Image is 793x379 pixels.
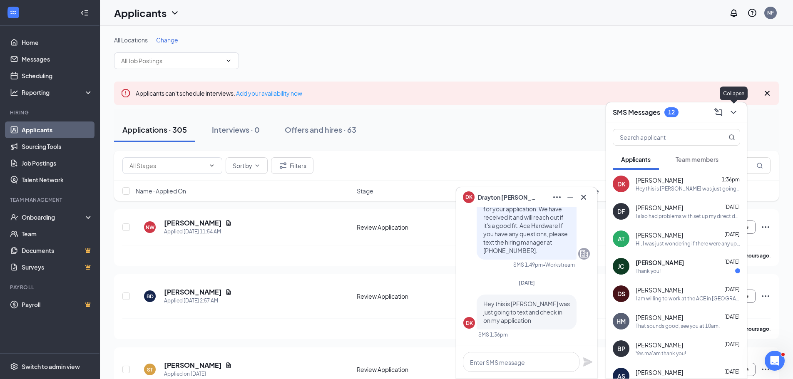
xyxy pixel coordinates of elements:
svg: Error [121,88,131,98]
button: Cross [577,191,590,204]
div: DK [617,180,625,188]
svg: Ellipses [552,192,562,202]
svg: Minimize [565,192,575,202]
svg: Collapse [80,9,89,17]
a: SurveysCrown [22,259,93,275]
div: Review Application [357,365,465,374]
button: ComposeMessage [712,106,725,119]
svg: Notifications [729,8,739,18]
div: Reporting [22,88,93,97]
div: DK [466,320,473,327]
span: [DATE] [724,369,740,375]
a: Sourcing Tools [22,138,93,155]
button: Minimize [564,191,577,204]
span: [PERSON_NAME] [636,203,683,212]
b: 13 hours ago [739,326,769,332]
a: Add your availability now [236,89,302,97]
span: Sort by [233,163,252,168]
div: Collapse [720,87,748,100]
span: Hey this is [PERSON_NAME] was just going to text and check in on my application [483,300,570,324]
span: [DATE] [519,280,535,286]
a: DocumentsCrown [22,242,93,259]
span: [DATE] [724,204,740,210]
svg: QuestionInfo [747,8,757,18]
svg: Document [225,220,232,226]
svg: Plane [583,357,593,367]
a: Home [22,34,93,51]
input: Search applicant [613,129,712,145]
div: Yes ma'am thank you! [636,350,686,357]
div: Applied [DATE] 11:54 AM [164,228,232,236]
span: Team members [676,156,718,163]
span: [PERSON_NAME] [636,258,684,267]
h1: Applicants [114,6,167,20]
svg: Document [225,289,232,295]
span: [PERSON_NAME] [636,286,683,294]
div: Applied [DATE] 2:57 AM [164,297,232,305]
a: Scheduling [22,67,93,84]
div: I am willing to work at the ACE in [GEOGRAPHIC_DATA], Clemson, or [GEOGRAPHIC_DATA]. I am very kn... [636,295,740,302]
svg: MagnifyingGlass [728,134,735,141]
a: Messages [22,51,93,67]
input: All Stages [129,161,205,170]
a: PayrollCrown [22,296,93,313]
input: All Job Postings [121,56,222,65]
span: [PERSON_NAME] [636,368,683,377]
button: Filter Filters [271,157,313,174]
div: JC [618,262,624,270]
a: Job Postings [22,155,93,171]
svg: UserCheck [10,213,18,221]
h5: [PERSON_NAME] [164,361,222,370]
b: 4 hours ago [742,253,769,259]
svg: ChevronDown [728,107,738,117]
div: Offers and hires · 63 [285,124,356,135]
div: 12 [668,109,675,116]
a: Applicants [22,121,93,138]
h5: [PERSON_NAME] [164,287,222,297]
svg: Cross [579,192,589,202]
span: [DATE] [724,231,740,238]
div: Hiring [10,109,91,116]
span: Hi [PERSON_NAME], thank you for your application. We have received it and will reach out if it's ... [483,197,568,254]
span: [PERSON_NAME] [636,313,683,322]
span: [DATE] [724,341,740,347]
a: Talent Network [22,171,93,188]
span: Change [156,36,178,44]
iframe: Intercom live chat [765,351,785,371]
div: That sounds good, see you at 10am. [636,322,720,329]
div: Hey this is [PERSON_NAME] was just going to text and check in on my application [636,185,740,192]
span: [DATE] [724,259,740,265]
span: Name · Applied On [136,187,186,195]
svg: Ellipses [761,364,771,374]
div: Applied on [DATE] [164,370,232,378]
span: Applicants can't schedule interviews. [136,89,302,97]
span: Stage [357,187,373,195]
div: Applications · 305 [122,124,187,135]
span: [DATE] [724,314,740,320]
div: HM [617,317,626,325]
svg: ChevronDown [209,162,215,169]
svg: ChevronDown [170,8,180,18]
span: [DATE] [724,286,740,292]
svg: ChevronDown [225,57,232,64]
svg: Ellipses [761,222,771,232]
div: Payroll [10,284,91,291]
span: • Workstream [543,261,575,268]
span: [PERSON_NAME] [636,231,683,239]
svg: Cross [762,88,772,98]
div: AT [618,235,624,243]
div: Team Management [10,196,91,203]
div: ST [147,366,153,373]
div: DS [617,290,625,298]
div: I also had problems with set up my direct deposit [636,213,740,220]
svg: Settings [10,362,18,371]
svg: Filter [278,161,288,171]
div: NF [767,9,774,16]
button: ChevronDown [727,106,740,119]
div: DF [617,207,625,216]
a: Team [22,225,93,242]
svg: Analysis [10,88,18,97]
svg: ChevronDown [254,162,261,169]
h5: [PERSON_NAME] [164,218,222,228]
